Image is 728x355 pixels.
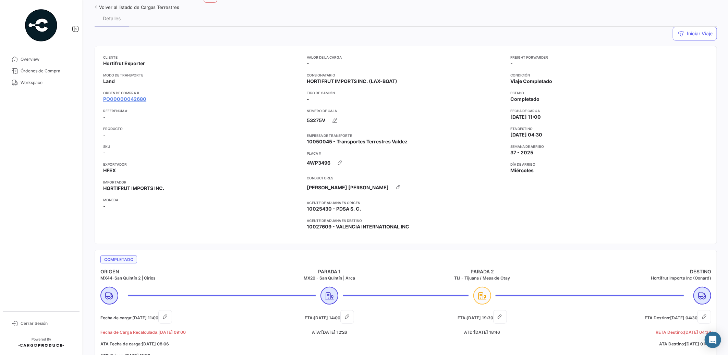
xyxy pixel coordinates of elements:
[132,315,158,320] span: [DATE] 11:00
[559,329,712,335] h5: RETA Destino:
[5,77,77,88] a: Workspace
[103,72,301,78] app-card-info-title: Modo de Transporte
[253,268,406,275] h4: PARADA 1
[510,108,708,114] app-card-info-title: Fecha de carga
[510,114,541,120] span: [DATE] 11:00
[307,175,505,181] app-card-info-title: Conductores
[406,329,559,335] h5: ATD:
[559,310,712,324] h5: ETA Destino:
[95,4,179,10] a: Volver al listado de Cargas Terrestres
[307,55,505,60] app-card-info-title: Valor de la Carga
[321,330,347,335] span: [DATE] 12:26
[100,275,253,281] h5: MX44-San Quintín 2 | Cirios
[510,72,708,78] app-card-info-title: Condición
[307,218,505,223] app-card-info-title: Agente de Aduana en Destino
[307,205,361,212] span: 10025430 - PDSA S. C.
[21,80,74,86] span: Workspace
[103,162,301,167] app-card-info-title: Exportador
[100,256,137,263] span: Completado
[103,144,301,149] app-card-info-title: SKU
[510,96,539,103] span: Completado
[21,320,74,327] span: Cerrar Sesión
[510,162,708,167] app-card-info-title: Día de Arribo
[253,275,406,281] h5: MX20 - San Quintín | Arca
[510,55,708,60] app-card-info-title: Freight Forwarder
[103,149,106,156] span: -
[559,341,712,347] h5: ATA Destino:
[100,310,253,324] h5: Fecha de carga:
[103,55,301,60] app-card-info-title: Cliente
[510,131,542,138] span: [DATE] 04:30
[307,78,397,85] span: HORTIFRUT IMPORTS INC. (LAX-BOAT)
[684,330,711,335] span: [DATE] 04:30
[559,275,712,281] h5: Hortifrut Imports Inc (Oxnard)
[103,179,301,185] app-card-info-title: Importador
[21,68,74,74] span: Órdenes de Compra
[100,268,253,275] h4: ORIGEN
[5,54,77,65] a: Overview
[406,275,559,281] h5: TIJ - Tijuana / Mesa de Otay
[103,15,121,21] div: Detalles
[103,167,116,174] span: HFEX
[21,56,74,62] span: Overview
[307,159,330,166] span: 4WP3496
[673,27,717,40] button: Iniciar Viaje
[705,332,721,348] div: Abrir Intercom Messenger
[307,60,309,67] span: -
[253,310,406,324] h5: ETA:
[406,310,559,324] h5: ETA:
[307,133,505,138] app-card-info-title: Empresa de Transporte
[253,329,406,335] h5: ATA:
[103,126,301,131] app-card-info-title: Producto
[510,90,708,96] app-card-info-title: Estado
[307,223,409,230] span: 10027609 - VALENCIA INTERNATIONAL INC
[307,117,325,124] span: 53275V
[103,203,106,210] span: -
[510,144,708,149] app-card-info-title: Semana de Arribo
[685,341,711,346] span: [DATE] 01:07
[103,197,301,203] app-card-info-title: Moneda
[510,78,552,85] span: Viaje Completado
[307,151,505,156] app-card-info-title: Placa #
[510,167,534,174] span: Miércoles
[510,60,513,67] span: -
[5,65,77,77] a: Órdenes de Compra
[474,330,500,335] span: [DATE] 18:46
[314,315,340,320] span: [DATE] 14:00
[670,315,697,320] span: [DATE] 04:30
[24,8,58,43] img: powered-by.png
[307,184,389,191] span: [PERSON_NAME] [PERSON_NAME]
[307,200,505,205] app-card-info-title: Agente de Aduana en Origen
[307,108,505,114] app-card-info-title: Número de Caja
[510,149,533,156] span: 37 - 2025
[103,185,164,192] span: HORTIFRUT IMPORTS INC.
[103,108,301,114] app-card-info-title: Referencia #
[307,90,505,96] app-card-info-title: Tipo de Camión
[100,341,253,347] h5: ATA Fecha de carga:
[559,268,712,275] h4: DESTINO
[307,96,309,103] span: -
[307,72,505,78] app-card-info-title: Consignatario
[466,315,493,320] span: [DATE] 19:30
[307,138,408,145] span: 10050045 - Transportes Terrestres Valdez
[103,78,115,85] span: Land
[103,114,106,120] span: -
[103,96,146,103] a: PO00000042680
[103,60,145,67] span: Hortifrut Exporter
[100,329,253,335] h5: Fecha de Carga Recalculada:
[142,341,169,346] span: [DATE] 08:06
[510,126,708,131] app-card-info-title: ETA Destino
[158,330,186,335] span: [DATE] 09:00
[103,131,106,138] span: -
[406,268,559,275] h4: PARADA 2
[103,90,301,96] app-card-info-title: Orden de Compra #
